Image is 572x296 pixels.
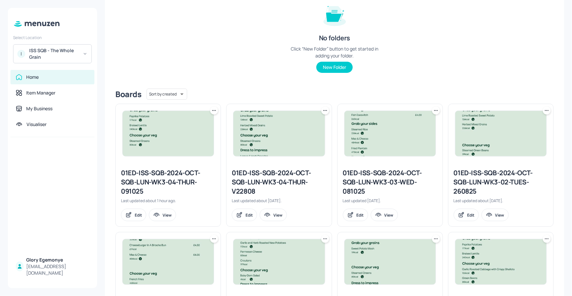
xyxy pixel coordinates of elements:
div: 01ED-ISS-SQB-2024-OCT-SQB-LUN-WK3-04-THUR-V22808 [232,168,326,196]
div: Boards [115,89,141,99]
div: Edit [357,212,364,218]
div: Last updated about [DATE]. [232,198,326,203]
img: 2025-10-02-17594215948941ar4p8jw1zp.jpeg [455,239,546,285]
div: Sort by created [147,88,187,101]
div: View [385,212,394,218]
div: [EMAIL_ADDRESS][DOMAIN_NAME] [26,263,89,276]
button: New Folder [316,62,353,73]
div: Select Location [13,35,92,40]
div: Last updated [DATE]. [343,198,437,203]
div: Item Manager [26,90,55,96]
div: Home [26,74,39,80]
div: Edit [246,212,253,218]
div: Edit [467,212,475,218]
div: View [163,212,172,218]
div: Edit [135,212,142,218]
div: Last updated about [DATE]. [454,198,548,203]
div: 01ED-ISS-SQB-2024-OCT-SQB-LUN-WK3-02-TUES-260825 [454,168,548,196]
img: 2025-08-08-1754661501774fgb6g45imnj.jpeg [123,239,214,285]
img: 2025-10-02-1759422690898d44wpp7wxlo.jpeg [345,239,436,285]
div: 01ED-ISS-SQB-2024-OCT-SQB-LUN-WK3-04-THUR-091025 [121,168,215,196]
div: 01ED-ISS-SQB-2024-OCT-SQB-LUN-WK3-03-WED-081025 [343,168,437,196]
div: View [273,212,283,218]
div: Glory Egemonye [26,257,89,263]
img: 2025-10-03-1759493028884o3pu6q9mc4o.jpeg [345,111,436,156]
div: Click “New Folder” button to get started in adding your folder. [286,45,384,59]
div: I [17,50,25,58]
div: No folders [319,33,350,43]
div: Last updated about 1 hour ago. [121,198,215,203]
img: 2025-06-26-17509356423034ynvcxsqbdq.jpeg [233,239,325,285]
div: Visualiser [27,121,47,128]
img: 2025-08-26-1756207477714x1gzi2axhqk.jpeg [455,111,546,156]
img: 2025-08-27-17562865846778v7v30nzfd7.jpeg [233,111,325,156]
div: View [495,212,504,218]
div: ISS SQB - The Whole Grain [29,47,79,60]
div: My Business [26,105,52,112]
img: 2025-10-09-1760007705261vdja4nmfg3.jpeg [123,111,214,156]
